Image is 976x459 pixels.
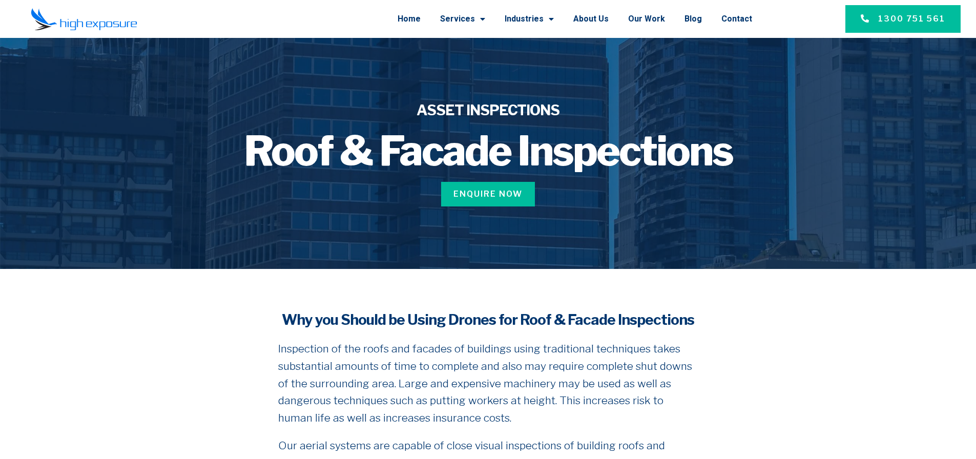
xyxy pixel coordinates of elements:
a: 1300 751 561 [845,5,961,33]
a: Contact [721,6,752,32]
a: Our Work [628,6,665,32]
p: Inspection of the roofs and facades of buildings using traditional techniques takes substantial a... [278,340,698,426]
nav: Menu [166,6,752,32]
h1: Roof & Facade Inspections [182,131,795,172]
a: Home [398,6,421,32]
h4: Why you Should be Using Drones for Roof & Facade Inspections [278,310,698,330]
a: Industries [505,6,554,32]
a: Blog [684,6,702,32]
a: Services [440,6,485,32]
span: Enquire Now [453,188,523,200]
img: Final-Logo copy [31,8,137,31]
a: Enquire Now [441,182,535,206]
h4: ASSET INSPECTIONS [182,100,795,120]
span: 1300 751 561 [878,13,945,25]
a: About Us [573,6,609,32]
